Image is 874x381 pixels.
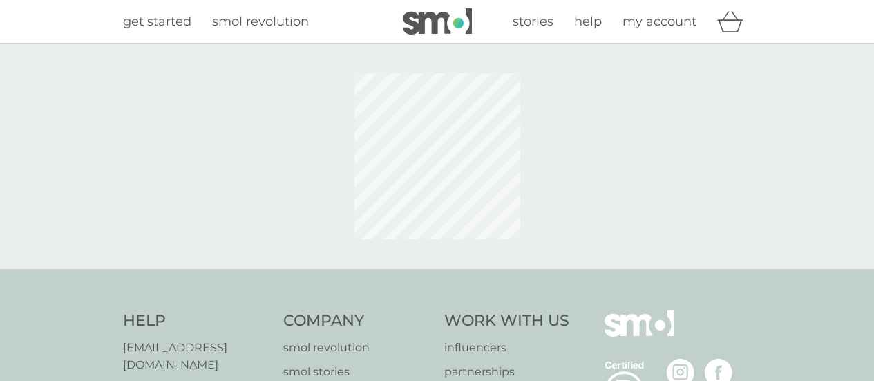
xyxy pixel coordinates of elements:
a: get started [123,12,191,32]
a: smol revolution [212,12,309,32]
h4: Help [123,310,270,332]
span: smol revolution [212,14,309,29]
a: my account [623,12,696,32]
img: smol [605,310,674,357]
a: influencers [444,339,569,357]
a: help [574,12,602,32]
img: smol [403,8,472,35]
span: help [574,14,602,29]
a: stories [513,12,553,32]
a: smol revolution [283,339,430,357]
span: get started [123,14,191,29]
div: basket [717,8,752,35]
a: smol stories [283,363,430,381]
a: partnerships [444,363,569,381]
span: my account [623,14,696,29]
h4: Company [283,310,430,332]
a: [EMAIL_ADDRESS][DOMAIN_NAME] [123,339,270,374]
h4: Work With Us [444,310,569,332]
span: stories [513,14,553,29]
